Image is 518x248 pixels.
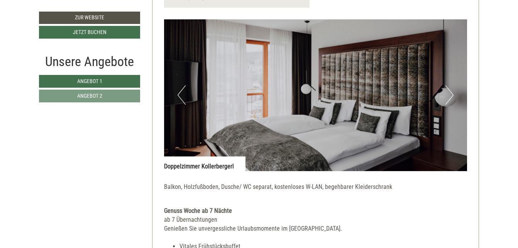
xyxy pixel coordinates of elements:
[39,52,140,71] div: Unsere Angebote
[77,78,102,84] span: Angebot 1
[164,183,467,192] p: Balkon, Holzfußboden, Dusche/ WC separat, kostenloses W-LAN, begehbarer Kleiderschrank
[178,85,186,105] button: Previous
[164,156,245,171] div: Doppelzimmer Kollerbergerl
[445,85,454,105] button: Next
[164,19,467,171] img: image
[39,12,140,24] a: Zur Website
[164,216,467,233] div: ab 7 Übernachtungen Genießen Sie unvergessliche Urlaubsmomente im [GEOGRAPHIC_DATA].
[164,207,467,216] div: Genuss Woche ab 7 Nächte
[39,26,140,39] a: Jetzt buchen
[77,93,102,99] span: Angebot 2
